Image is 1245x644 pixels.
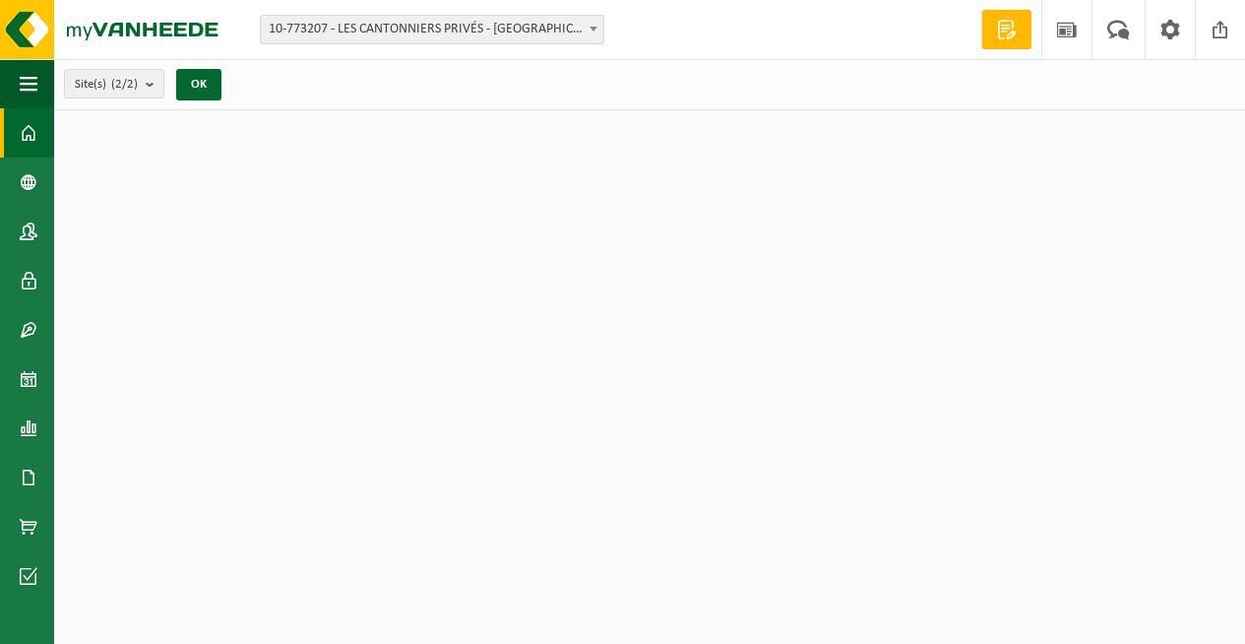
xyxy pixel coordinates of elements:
button: OK [176,69,221,100]
button: Site(s)(2/2) [64,69,164,98]
span: Site(s) [75,70,138,99]
span: 10-773207 - LES CANTONNIERS PRIVÉS - LIEVIN [260,15,604,44]
span: 10-773207 - LES CANTONNIERS PRIVÉS - LIEVIN [261,16,603,43]
count: (2/2) [111,78,138,91]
